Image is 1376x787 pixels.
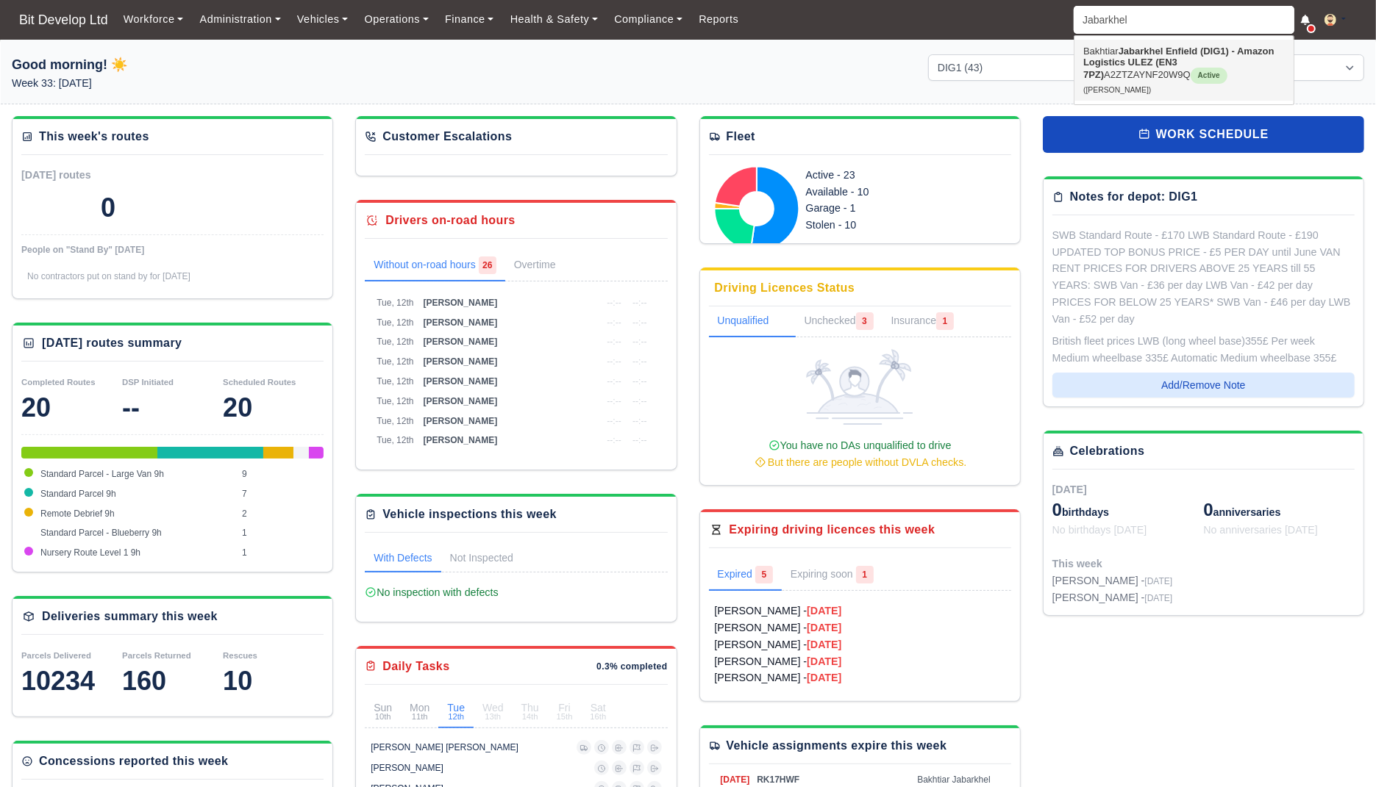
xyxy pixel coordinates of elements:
input: Search... [1074,6,1294,34]
small: 10th [374,713,392,721]
small: Completed Routes [21,378,96,387]
span: --:-- [632,376,646,387]
td: 9 [238,464,324,484]
span: Tue, 12th [377,356,413,367]
div: Concessions reported this week [39,752,228,770]
div: [PERSON_NAME] [371,762,443,774]
h1: Good morning! ☀️ [12,54,448,75]
span: --:-- [607,356,621,367]
span: [DATE] [1052,484,1087,495]
div: Wed [482,702,504,721]
div: Drivers on-road hours [385,212,515,229]
div: Remote Debrief 9h [263,447,293,459]
span: [PERSON_NAME] [424,396,498,406]
span: 5 [755,566,773,583]
a: With Defects [365,545,441,572]
a: [PERSON_NAME] -[DATE] [715,603,1005,619]
span: [PERSON_NAME] [424,376,498,387]
div: [PERSON_NAME] - [1052,589,1173,606]
a: Without on-road hours [365,251,505,281]
div: Vehicle inspections this week [382,506,557,523]
span: --:-- [607,337,621,347]
a: [PERSON_NAME] -[DATE] [715,653,1005,670]
span: 3 [856,312,874,330]
a: Finance [437,5,502,34]
span: Bit Develop Ltd [12,5,115,35]
span: [PERSON_NAME] [424,298,498,308]
small: 14th [521,713,539,721]
div: People on "Stand By" [DATE] [21,244,324,256]
div: 20 [223,393,324,423]
span: Bakhtiar Jabarkhel [917,775,990,785]
span: No anniversaries [DATE] [1203,524,1318,536]
strong: [DATE] [807,672,841,683]
div: Driving Licences Status [715,279,855,297]
span: Tue, 12th [377,396,413,406]
small: 16th [590,713,606,721]
span: Active [1191,68,1227,84]
td: 7 [238,484,324,504]
a: Expiring soon [782,560,883,591]
span: [PERSON_NAME] [424,337,498,347]
span: --:-- [607,416,621,426]
span: [DATE] [721,775,750,785]
div: Deliveries summary this week [42,608,218,625]
div: 0 [101,193,115,223]
a: BakhtiarJabarkhel Enfield (DIG1) - Amazon Logistics ULEZ (EN3 7PZ)A2ZTZAYNF20W9QActive ([PERSON_N... [1074,40,1294,101]
button: Add/Remove Note [1052,373,1355,398]
span: Remote Debrief 9h [40,509,115,519]
span: Tue, 12th [377,435,413,445]
div: British fleet prices LWB (long wheel base)355£ Per week Medium wheelbase 335£ Automatic Medium wh... [1052,333,1355,367]
span: Standard Parcel - Blueberry 9h [40,528,162,538]
span: --:-- [632,435,646,445]
div: Available - 10 [806,184,958,201]
span: Nursery Route Level 1 9h [40,547,140,558]
div: Stolen - 10 [806,217,958,234]
a: Bit Develop Ltd [12,6,115,35]
span: 26 [479,256,496,274]
div: birthdays [1052,498,1204,522]
span: 0 [1052,500,1062,520]
a: Administration [191,5,288,34]
span: Standard Parcel - Large Van 9h [40,469,164,479]
div: You have no DAs unqualified to drive [715,437,1005,471]
span: --:-- [632,317,646,328]
div: Daily Tasks [382,658,449,675]
div: Garage - 1 [806,200,958,217]
div: Sun [374,702,392,721]
span: [PERSON_NAME] [424,317,498,328]
small: 12th [447,713,465,721]
a: Reports [691,5,746,34]
span: Tue, 12th [377,317,413,328]
small: 15th [557,713,573,721]
span: No birthdays [DATE] [1052,524,1147,536]
div: [PERSON_NAME] [PERSON_NAME] [371,741,518,753]
div: Nursery Route Level 1 9h [309,447,324,459]
span: --:-- [632,337,646,347]
div: But there are people without DVLA checks. [715,454,1005,471]
small: DSP Initiated [122,378,174,387]
span: [PERSON_NAME] [424,356,498,367]
span: --:-- [607,396,621,406]
span: [PERSON_NAME] [424,416,498,426]
iframe: Chat Widget [1111,617,1376,787]
span: No contractors put on stand by for [DATE] [27,271,190,281]
div: Customer Escalations [382,128,512,145]
span: Tue, 12th [377,298,413,308]
span: [PERSON_NAME] [424,435,498,445]
div: Sat [590,702,606,721]
span: 1 [936,312,954,330]
a: Not Inspected [441,545,522,572]
div: Tue [447,702,465,721]
div: Celebrations [1070,442,1145,460]
div: Active - 23 [806,167,958,184]
div: anniversaries [1203,498,1355,522]
a: Operations [356,5,436,34]
span: Tue, 12th [377,416,413,426]
a: Insurance [883,306,963,337]
a: [PERSON_NAME] -[DATE] [715,669,1005,686]
strong: [DATE] [807,639,841,650]
div: Thu [521,702,539,721]
div: Expiring driving licences this week [730,521,935,539]
div: 10 [223,666,324,696]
